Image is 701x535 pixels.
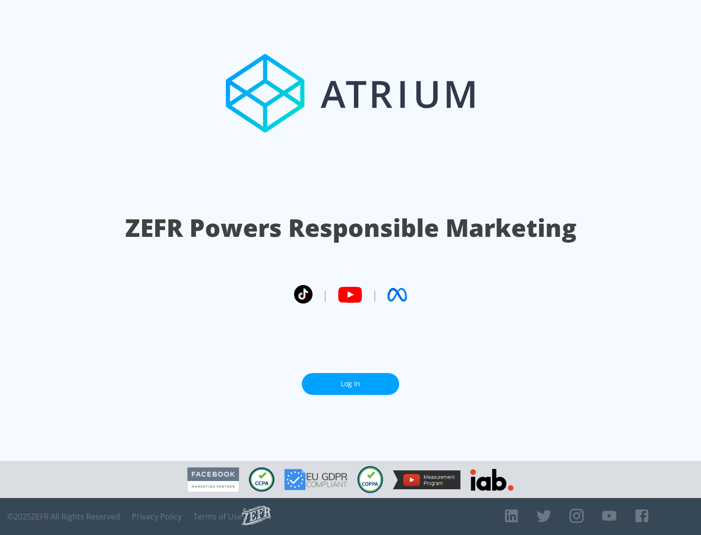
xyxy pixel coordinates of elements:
img: COPPA Compliant [357,466,383,493]
a: Log In [302,373,399,395]
img: YouTube Measurement Program [393,470,461,489]
img: IAB [470,469,514,491]
h1: ZEFR Powers Responsible Marketing [125,211,576,245]
img: CCPA Compliant [249,467,275,492]
span: | [372,287,378,302]
img: GDPR Compliant [284,469,348,490]
img: Facebook Marketing Partner [187,467,239,492]
span: | [322,287,328,302]
a: Privacy Policy [132,512,182,521]
span: © 2025 ZEFR All Rights Reserved [7,512,120,521]
a: Terms of Use [193,512,242,521]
